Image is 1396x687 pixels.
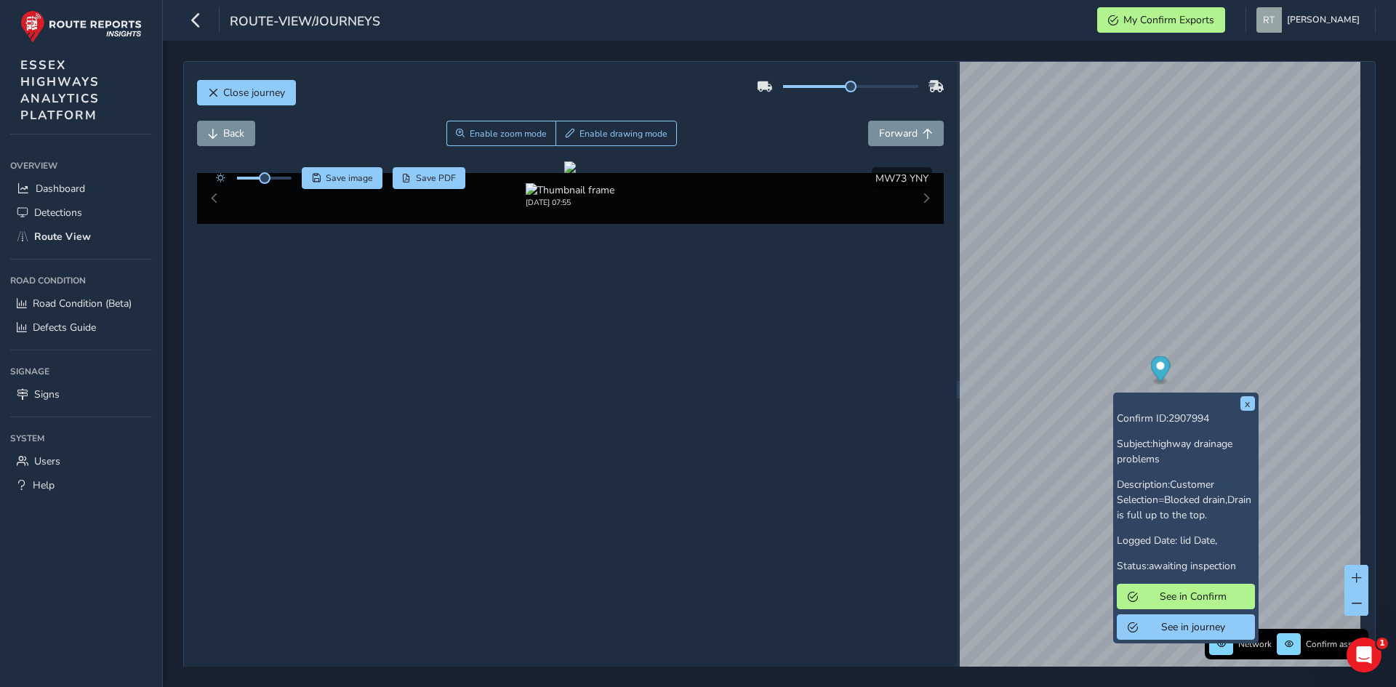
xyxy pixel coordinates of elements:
[555,121,677,146] button: Draw
[470,128,547,140] span: Enable zoom mode
[10,177,152,201] a: Dashboard
[10,225,152,249] a: Route View
[36,182,85,196] span: Dashboard
[1240,396,1255,411] button: x
[223,86,285,100] span: Close journey
[1117,584,1255,609] button: See in Confirm
[10,155,152,177] div: Overview
[10,316,152,340] a: Defects Guide
[1168,411,1209,425] span: 2907994
[1347,638,1381,672] iframe: Intercom live chat
[868,121,944,146] button: Forward
[197,121,255,146] button: Back
[20,57,100,124] span: ESSEX HIGHWAYS ANALYTICS PLATFORM
[33,321,96,334] span: Defects Guide
[579,128,667,140] span: Enable drawing mode
[20,10,142,43] img: rr logo
[34,206,82,220] span: Detections
[1117,614,1255,640] button: See in journey
[33,478,55,492] span: Help
[10,361,152,382] div: Signage
[416,172,456,184] span: Save PDF
[1117,411,1255,426] p: Confirm ID:
[1143,620,1244,634] span: See in journey
[34,230,91,244] span: Route View
[1143,590,1244,603] span: See in Confirm
[34,387,60,401] span: Signs
[1306,638,1364,650] span: Confirm assets
[1180,534,1217,547] span: lid Date,
[10,382,152,406] a: Signs
[10,201,152,225] a: Detections
[10,473,152,497] a: Help
[526,183,614,197] img: Thumbnail frame
[34,454,60,468] span: Users
[1256,7,1282,33] img: diamond-layout
[1238,638,1272,650] span: Network
[197,80,296,105] button: Close journey
[223,126,244,140] span: Back
[10,449,152,473] a: Users
[446,121,556,146] button: Zoom
[230,12,380,33] span: route-view/journeys
[1376,638,1388,649] span: 1
[1287,7,1360,33] span: [PERSON_NAME]
[326,172,373,184] span: Save image
[1117,558,1255,574] p: Status:
[875,172,928,185] span: MW73 YNY
[10,270,152,292] div: Road Condition
[1117,478,1251,522] span: Customer Selection=Blocked drain,Drain is full up to the top.
[33,297,132,310] span: Road Condition (Beta)
[393,167,466,189] button: PDF
[1117,437,1232,466] span: highway drainage problems
[10,427,152,449] div: System
[526,197,614,208] div: [DATE] 07:55
[10,292,152,316] a: Road Condition (Beta)
[1256,7,1365,33] button: [PERSON_NAME]
[1117,436,1255,467] p: Subject:
[1150,356,1170,386] div: Map marker
[1117,533,1255,548] p: Logged Date:
[1123,13,1214,27] span: My Confirm Exports
[879,126,918,140] span: Forward
[302,167,382,189] button: Save
[1097,7,1225,33] button: My Confirm Exports
[1117,477,1255,523] p: Description:
[1149,559,1236,573] span: awaiting inspection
